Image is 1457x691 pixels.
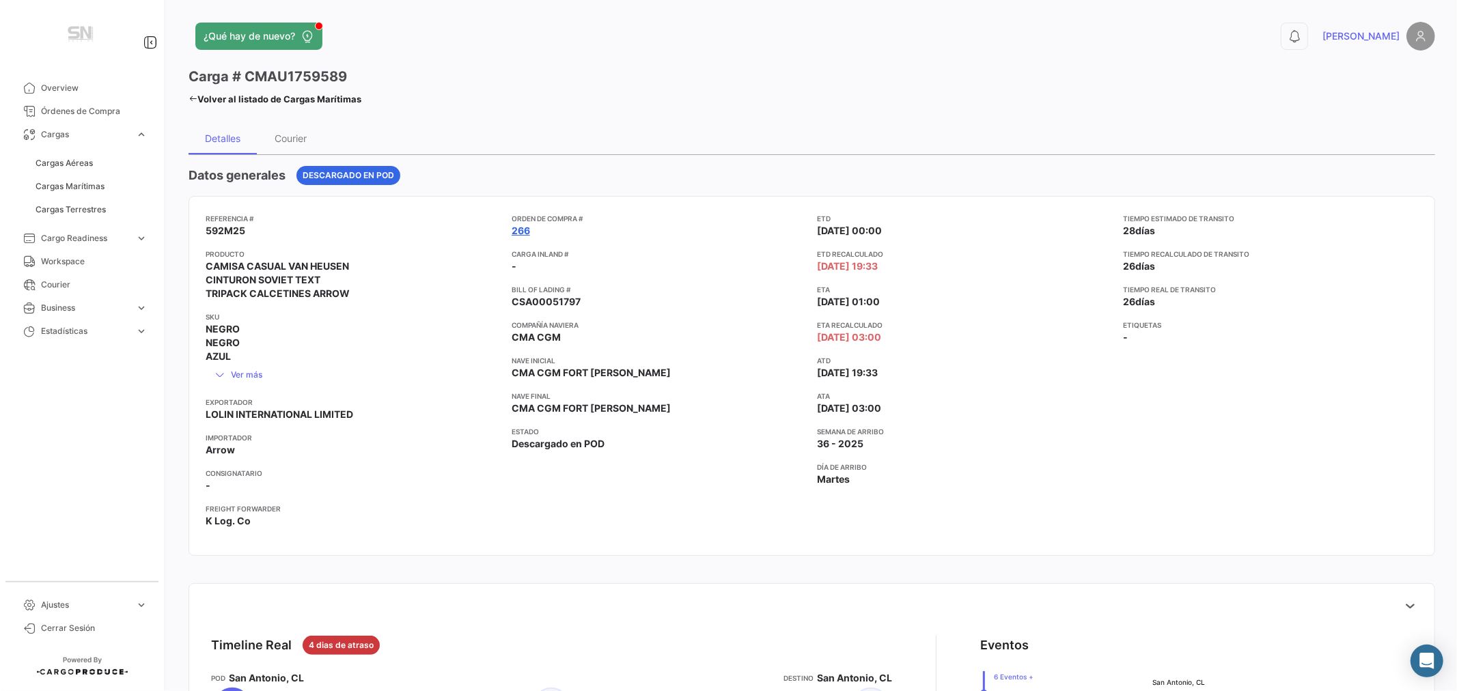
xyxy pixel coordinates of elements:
[41,599,130,611] span: Ajustes
[135,232,148,244] span: expand_more
[41,128,130,141] span: Cargas
[818,249,1113,259] app-card-info-title: ETD Recalculado
[818,259,878,273] span: [DATE] 19:33
[189,67,347,86] h3: Carga # CMAU1759589
[1123,296,1135,307] span: 26
[189,166,286,185] h4: Datos generales
[41,255,148,268] span: Workspace
[30,176,153,197] a: Cargas Marítimas
[1152,677,1206,688] span: San Antonio, CL
[818,213,1113,224] app-card-info-title: ETD
[512,437,605,451] span: Descargado en POD
[41,82,148,94] span: Overview
[211,636,292,655] div: Timeline Real
[818,391,1113,401] app-card-info-title: ATA
[206,249,501,259] app-card-info-title: Producto
[818,401,882,415] span: [DATE] 03:00
[211,673,225,683] app-card-info-title: POD
[818,437,864,451] span: 36 - 2025
[206,514,251,528] span: K Log. Co
[206,350,231,363] span: AZUL
[1135,260,1155,272] span: días
[1123,284,1418,295] app-card-info-title: Tiempo real de transito
[189,89,361,109] a: Volver al listado de Cargas Marítimas
[1123,320,1418,330] app-card-info-title: Etiquetas
[205,132,240,144] div: Detalles
[783,673,814,683] app-card-info-title: Destino
[512,295,581,309] span: CSA00051797
[1123,213,1418,224] app-card-info-title: Tiempo estimado de transito
[36,180,105,193] span: Cargas Marítimas
[206,213,501,224] app-card-info-title: Referencia #
[229,671,304,685] span: San Antonio, CL
[512,391,807,401] app-card-info-title: Nave final
[11,76,153,100] a: Overview
[204,29,295,43] span: ¿Qué hay de nuevo?
[41,302,130,314] span: Business
[41,325,130,337] span: Estadísticas
[818,366,878,380] span: [DATE] 19:33
[512,426,807,437] app-card-info-title: Estado
[512,249,807,259] app-card-info-title: Carga inland #
[1123,260,1135,272] span: 26
[206,397,501,408] app-card-info-title: Exportador
[818,473,850,486] span: Martes
[275,132,307,144] div: Courier
[818,284,1113,295] app-card-info-title: ETA
[11,273,153,296] a: Courier
[206,311,501,322] app-card-info-title: SKU
[206,259,349,273] span: CAMISA CASUAL VAN HEUSEN
[206,363,271,386] button: Ver más
[512,213,807,224] app-card-info-title: Orden de Compra #
[206,287,350,300] span: TRIPACK CALCETINES ARROW
[980,636,1029,655] div: Eventos
[818,330,882,344] span: [DATE] 03:00
[818,224,883,238] span: [DATE] 00:00
[36,157,93,169] span: Cargas Aéreas
[11,250,153,273] a: Workspace
[206,443,235,457] span: Arrow
[818,295,880,309] span: [DATE] 01:00
[195,23,322,50] button: ¿Qué hay de nuevo?
[48,16,116,55] img: Manufactura+Logo.png
[512,224,530,238] a: 266
[206,432,501,443] app-card-info-title: Importador
[512,284,807,295] app-card-info-title: Bill of Lading #
[206,503,501,514] app-card-info-title: Freight Forwarder
[206,336,240,350] span: NEGRO
[818,355,1113,366] app-card-info-title: ATD
[1135,225,1155,236] span: días
[30,153,153,173] a: Cargas Aéreas
[1411,645,1443,677] div: Abrir Intercom Messenger
[206,468,501,479] app-card-info-title: Consignatario
[206,408,353,421] span: LOLIN INTERNATIONAL LIMITED
[303,169,394,182] span: Descargado en POD
[512,320,807,330] app-card-info-title: Compañía naviera
[818,320,1113,330] app-card-info-title: ETA Recalculado
[206,322,240,336] span: NEGRO
[1123,249,1418,259] app-card-info-title: Tiempo recalculado de transito
[206,224,245,238] span: 592M25
[512,355,807,366] app-card-info-title: Nave inicial
[1123,225,1135,236] span: 28
[1322,29,1400,43] span: [PERSON_NAME]
[36,203,106,216] span: Cargas Terrestres
[41,279,148,291] span: Courier
[994,671,1083,682] span: 6 Eventos +
[512,330,561,344] span: CMA CGM
[41,105,148,117] span: Órdenes de Compra
[1406,22,1435,51] img: placeholder-user.png
[1123,330,1128,344] span: -
[206,273,320,287] span: CINTURON SOVIET TEXT
[309,639,374,651] span: 4 dias de atraso
[135,302,148,314] span: expand_more
[41,622,148,634] span: Cerrar Sesión
[135,128,148,141] span: expand_more
[818,426,1113,437] app-card-info-title: Semana de Arribo
[1135,296,1155,307] span: días
[135,599,148,611] span: expand_more
[206,479,210,492] span: -
[512,366,671,380] span: CMA CGM FORT [PERSON_NAME]
[41,232,130,244] span: Cargo Readiness
[30,199,153,220] a: Cargas Terrestres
